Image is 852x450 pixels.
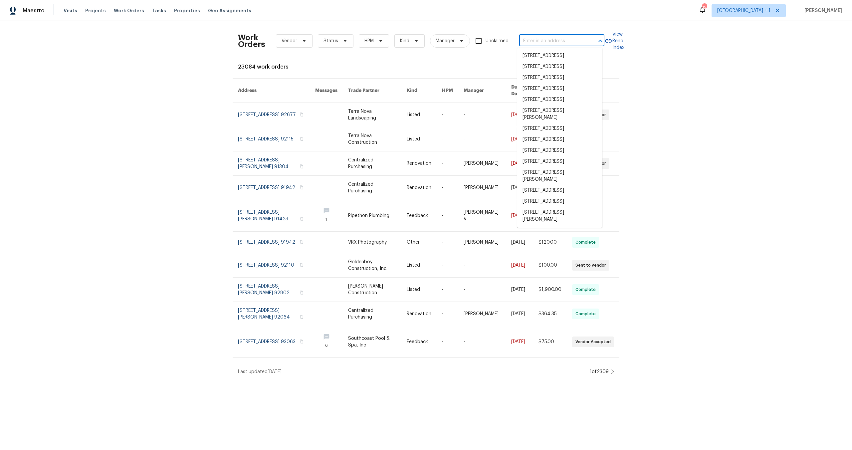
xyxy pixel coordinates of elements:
li: [STREET_ADDRESS] [517,145,602,156]
th: HPM [437,79,458,103]
td: - [437,253,458,278]
button: Copy Address [299,338,305,344]
button: Copy Address [299,184,305,190]
td: Other [401,232,437,253]
th: Kind [401,79,437,103]
div: Last updated [238,368,588,375]
span: Status [323,38,338,44]
td: - [458,127,506,151]
td: [PERSON_NAME] [458,232,506,253]
li: [STREET_ADDRESS] [517,61,602,72]
td: Listed [401,253,437,278]
td: - [437,103,458,127]
td: Pipethon Plumbing [343,200,401,232]
li: [STREET_ADDRESS][PERSON_NAME] [517,207,602,225]
button: Copy Address [299,136,305,142]
td: Listed [401,103,437,127]
td: [PERSON_NAME] V [458,200,506,232]
button: Copy Address [299,262,305,268]
th: Messages [310,79,343,103]
span: Projects [85,7,106,14]
th: Manager [458,79,506,103]
td: Centralized Purchasing [343,302,401,326]
span: Work Orders [114,7,144,14]
span: Tasks [152,8,166,13]
th: Due Date [506,79,533,103]
span: Geo Assignments [208,7,251,14]
td: - [437,151,458,176]
span: [GEOGRAPHIC_DATA] + 1 [717,7,770,14]
button: Copy Address [299,314,305,320]
td: Feedback [401,326,437,358]
td: Listed [401,278,437,302]
li: [STREET_ADDRESS] [517,94,602,105]
td: - [458,326,506,358]
td: [PERSON_NAME] [458,302,506,326]
li: [STREET_ADDRESS] [517,185,602,196]
span: HPM [364,38,374,44]
td: Goldenboy Construction, Inc. [343,253,401,278]
td: Centralized Purchasing [343,176,401,200]
td: - [458,278,506,302]
td: Listed [401,127,437,151]
td: Terra Nova Construction [343,127,401,151]
td: - [437,326,458,358]
td: - [458,253,506,278]
button: Close [596,36,605,46]
li: [STREET_ADDRESS] [517,225,602,236]
td: Renovation [401,151,437,176]
span: Vendor [282,38,297,44]
td: - [458,103,506,127]
button: Copy Address [299,290,305,296]
input: Enter in an address [519,36,586,46]
div: 23084 work orders [238,64,614,70]
button: Copy Address [299,112,305,117]
td: [PERSON_NAME] [458,151,506,176]
span: [DATE] [268,369,282,374]
td: Centralized Purchasing [343,151,401,176]
td: Renovation [401,302,437,326]
li: [STREET_ADDRESS] [517,134,602,145]
td: VRX Photography [343,232,401,253]
li: [STREET_ADDRESS] [517,50,602,61]
span: Kind [400,38,409,44]
li: [STREET_ADDRESS] [517,83,602,94]
li: [STREET_ADDRESS] [517,72,602,83]
a: View Reno Index [604,31,624,51]
td: [PERSON_NAME] Construction [343,278,401,302]
li: [STREET_ADDRESS][PERSON_NAME] [517,105,602,123]
div: 15 [702,4,707,11]
td: - [437,176,458,200]
span: Unclaimed [486,38,509,45]
td: - [437,200,458,232]
th: Trade Partner [343,79,401,103]
span: Manager [436,38,455,44]
td: Southcoast Pool & Spa, Inc [343,326,401,358]
td: [PERSON_NAME] [458,176,506,200]
td: Renovation [401,176,437,200]
td: Terra Nova Landscaping [343,103,401,127]
span: Maestro [23,7,45,14]
div: 1 of 2309 [590,368,609,375]
li: [STREET_ADDRESS][PERSON_NAME] [517,167,602,185]
td: - [437,278,458,302]
button: Copy Address [299,163,305,169]
td: - [437,232,458,253]
td: Feedback [401,200,437,232]
td: - [437,127,458,151]
span: Properties [174,7,200,14]
span: [PERSON_NAME] [802,7,842,14]
button: Copy Address [299,216,305,222]
li: [STREET_ADDRESS] [517,156,602,167]
span: Visits [64,7,77,14]
button: Copy Address [299,239,305,245]
li: [STREET_ADDRESS] [517,123,602,134]
li: [STREET_ADDRESS] [517,196,602,207]
h2: Work Orders [238,34,265,48]
td: - [437,302,458,326]
th: Address [233,79,310,103]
